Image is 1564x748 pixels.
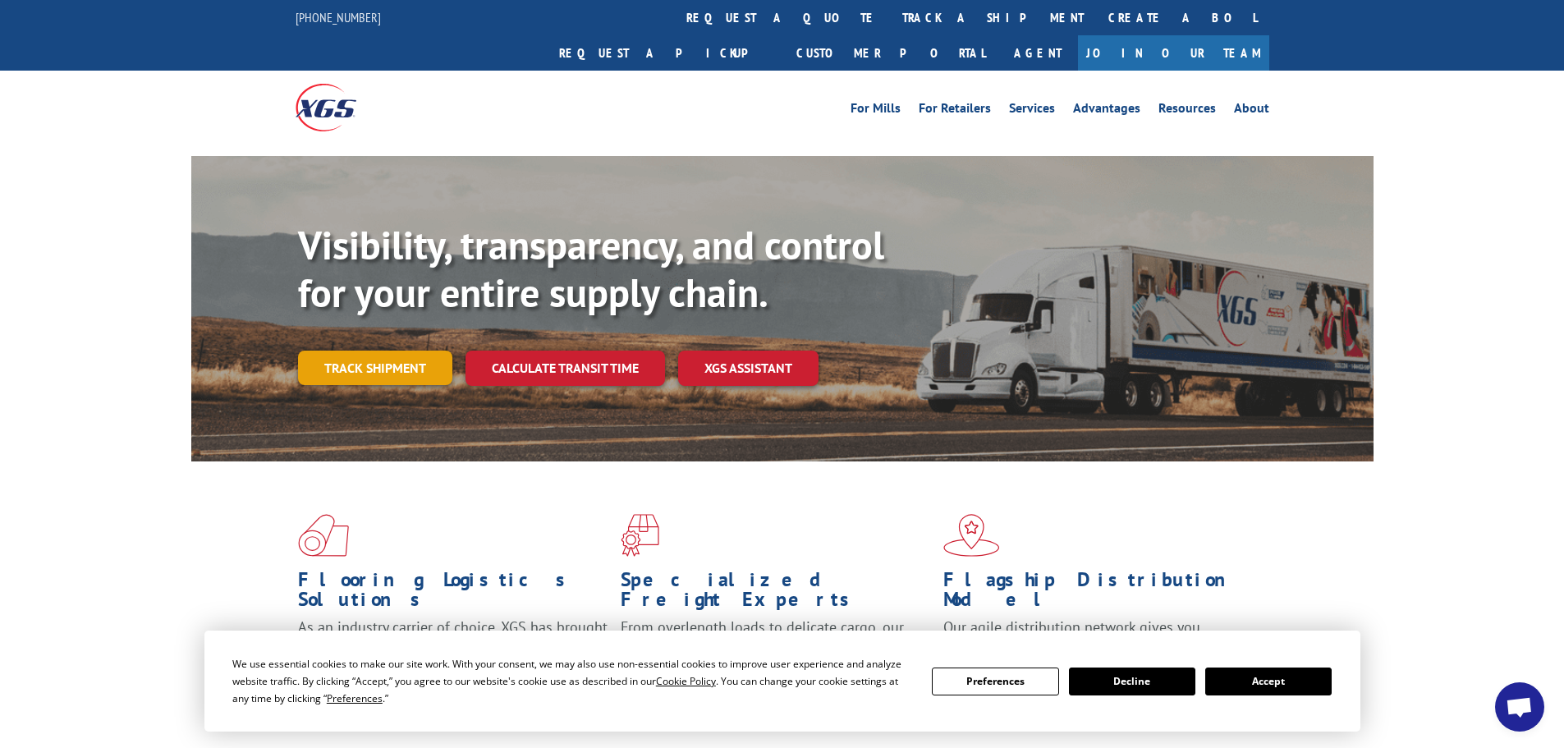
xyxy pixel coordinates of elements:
a: Customer Portal [784,35,998,71]
p: From overlength loads to delicate cargo, our experienced staff knows the best way to move your fr... [621,617,931,691]
h1: Flagship Distribution Model [943,570,1254,617]
div: We use essential cookies to make our site work. With your consent, we may also use non-essential ... [232,655,912,707]
img: xgs-icon-total-supply-chain-intelligence-red [298,514,349,557]
a: Join Our Team [1078,35,1269,71]
a: [PHONE_NUMBER] [296,9,381,25]
h1: Flooring Logistics Solutions [298,570,608,617]
a: Agent [998,35,1078,71]
img: xgs-icon-flagship-distribution-model-red [943,514,1000,557]
div: Open chat [1495,682,1544,732]
a: For Retailers [919,102,991,120]
a: Track shipment [298,351,452,385]
h1: Specialized Freight Experts [621,570,931,617]
a: Calculate transit time [466,351,665,386]
a: XGS ASSISTANT [678,351,819,386]
a: Advantages [1073,102,1140,120]
button: Decline [1069,668,1195,695]
a: Request a pickup [547,35,784,71]
a: Resources [1158,102,1216,120]
b: Visibility, transparency, and control for your entire supply chain. [298,219,884,318]
a: For Mills [851,102,901,120]
button: Accept [1205,668,1332,695]
span: Preferences [327,691,383,705]
button: Preferences [932,668,1058,695]
img: xgs-icon-focused-on-flooring-red [621,514,659,557]
a: About [1234,102,1269,120]
span: Our agile distribution network gives you nationwide inventory management on demand. [943,617,1245,656]
span: Cookie Policy [656,674,716,688]
a: Services [1009,102,1055,120]
span: As an industry carrier of choice, XGS has brought innovation and dedication to flooring logistics... [298,617,608,676]
div: Cookie Consent Prompt [204,631,1360,732]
